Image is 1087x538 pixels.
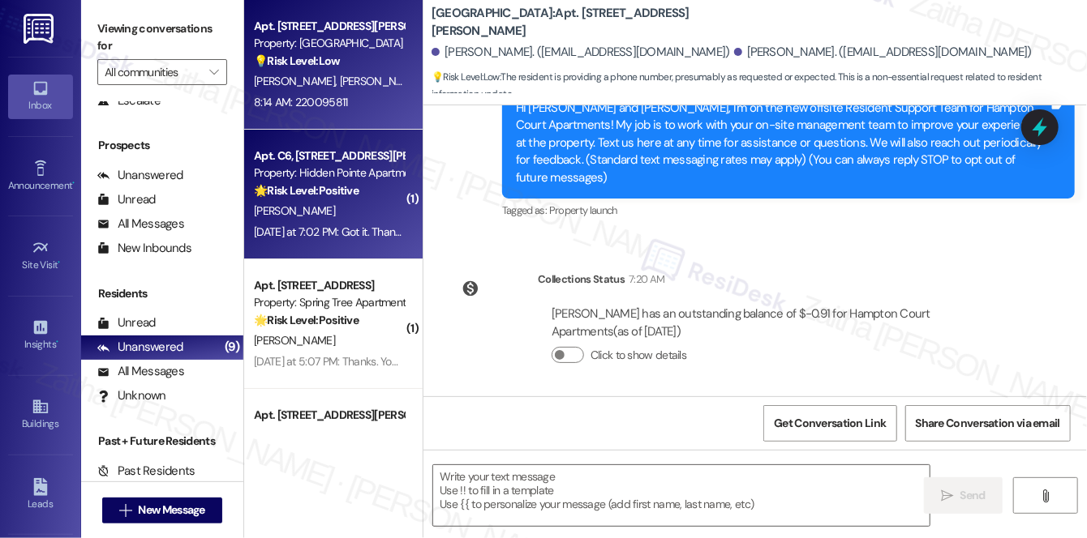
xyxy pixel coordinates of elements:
span: Get Conversation Link [774,415,886,432]
div: [PERSON_NAME]. ([EMAIL_ADDRESS][DOMAIN_NAME]) [734,44,1033,61]
span: • [56,336,58,348]
button: Share Conversation via email [905,405,1071,442]
div: Property: Spring Tree Apartments [254,294,404,311]
a: Site Visit • [8,234,73,278]
label: Click to show details [591,347,686,364]
span: Property launch [549,203,617,217]
i:  [1039,489,1051,502]
b: [GEOGRAPHIC_DATA]: Apt. [STREET_ADDRESS][PERSON_NAME] [432,5,756,40]
div: 8:14 AM: 220095811 [254,95,347,109]
div: Apt. [STREET_ADDRESS][PERSON_NAME] [254,407,404,424]
a: Buildings [8,393,73,437]
strong: 🌟 Risk Level: Positive [254,183,359,198]
div: Property: [GEOGRAPHIC_DATA] [254,35,404,52]
div: Unread [97,314,156,331]
span: • [58,257,61,268]
i:  [209,66,218,79]
span: Send [960,487,986,504]
div: Apt. C6, [STREET_ADDRESS][PERSON_NAME] [254,147,404,164]
div: [PERSON_NAME] has an outstanding balance of $-0.91 for Hampton Court Apartments (as of [DATE]) [552,305,1007,340]
div: [DATE] at 7:02 PM: Got it. Thanks [254,224,406,239]
button: Get Conversation Link [763,405,896,442]
div: Residents [81,285,243,302]
div: Collections Status [538,271,625,288]
span: New Message [139,502,205,519]
div: Unanswered [97,339,183,356]
span: [PERSON_NAME] [254,333,335,348]
div: New Inbounds [97,240,191,257]
div: Apt. [STREET_ADDRESS][PERSON_NAME] [254,18,404,35]
div: Hi [PERSON_NAME] and [PERSON_NAME], I'm on the new offsite Resident Support Team for Hampton Cour... [516,100,1049,186]
div: All Messages [97,363,184,380]
span: [PERSON_NAME] [254,74,340,88]
i:  [941,489,953,502]
i:  [119,504,131,517]
button: Send [924,477,1003,514]
img: ResiDesk Logo [24,14,57,44]
span: [PERSON_NAME] [254,203,335,218]
div: Unknown [97,387,166,404]
div: [PERSON_NAME]. ([EMAIL_ADDRESS][DOMAIN_NAME]) [432,44,730,61]
div: [DATE] at 5:07 PM: Thanks. You also [254,354,419,369]
button: New Message [102,497,222,523]
div: Escalate [97,92,161,109]
div: Past Residents [97,463,195,480]
span: [PERSON_NAME] [340,74,421,88]
input: All communities [105,59,201,85]
div: Tagged as: [502,199,1075,222]
div: Apt. [STREET_ADDRESS] [254,277,404,294]
a: Inbox [8,75,73,118]
div: (9) [221,335,243,360]
strong: 💡 Risk Level: Low [254,53,340,68]
div: Past + Future Residents [81,433,243,450]
span: : The resident is providing a phone number, presumably as requested or expected. This is a non-es... [432,69,1087,104]
div: Prospects [81,137,243,154]
div: Unanswered [97,167,183,184]
span: • [72,177,75,189]
div: Unread [97,191,156,208]
strong: 💡 Risk Level: Low [432,70,500,83]
div: 7:20 AM [625,271,664,288]
a: Leads [8,473,73,517]
span: Share Conversation via email [916,415,1060,432]
div: All Messages [97,216,184,233]
strong: 🌟 Risk Level: Positive [254,313,359,327]
label: Viewing conversations for [97,16,227,59]
div: Property: Hidden Pointe Apartments [254,164,404,181]
a: Insights • [8,314,73,357]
